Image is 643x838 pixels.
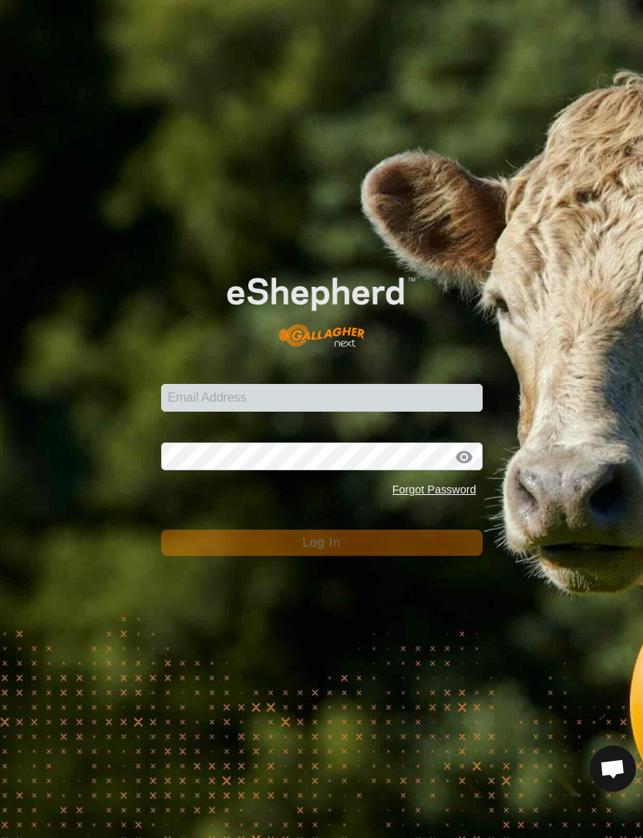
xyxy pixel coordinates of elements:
button: Log In [161,530,483,556]
img: E-shepherd Logo [193,251,450,360]
span: Log In [302,536,340,549]
a: Forgot Password [392,483,476,496]
input: Email Address [161,384,483,412]
div: Open chat [590,745,636,792]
